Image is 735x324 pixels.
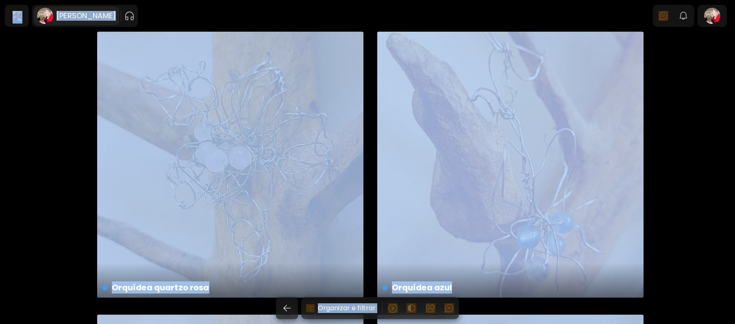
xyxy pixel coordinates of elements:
a: back [276,297,301,319]
h4: Orquídea azul [382,281,637,294]
img: bellIcon [678,11,688,21]
a: Orquídea azulhttps://cdn.kaleido.art/CDN/Artwork/175691/Primary/medium.webp?updated=778686 [377,32,644,298]
button: pauseOutline IconGradient Icon [124,9,135,22]
img: chatIcon [659,11,668,21]
img: back [282,303,292,313]
h4: Orquídea quartzo rosa [102,281,357,294]
img: chatIcon [444,303,454,313]
a: Orquídea quartzo rosahttps://cdn.kaleido.art/CDN/Artwork/175692/Primary/medium.webp?updated=778688 [97,32,363,298]
h6: Organizar e filtrar [318,303,376,313]
h6: [PERSON_NAME] [57,11,116,21]
button: back [276,297,298,319]
button: bellIcon [676,9,690,23]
